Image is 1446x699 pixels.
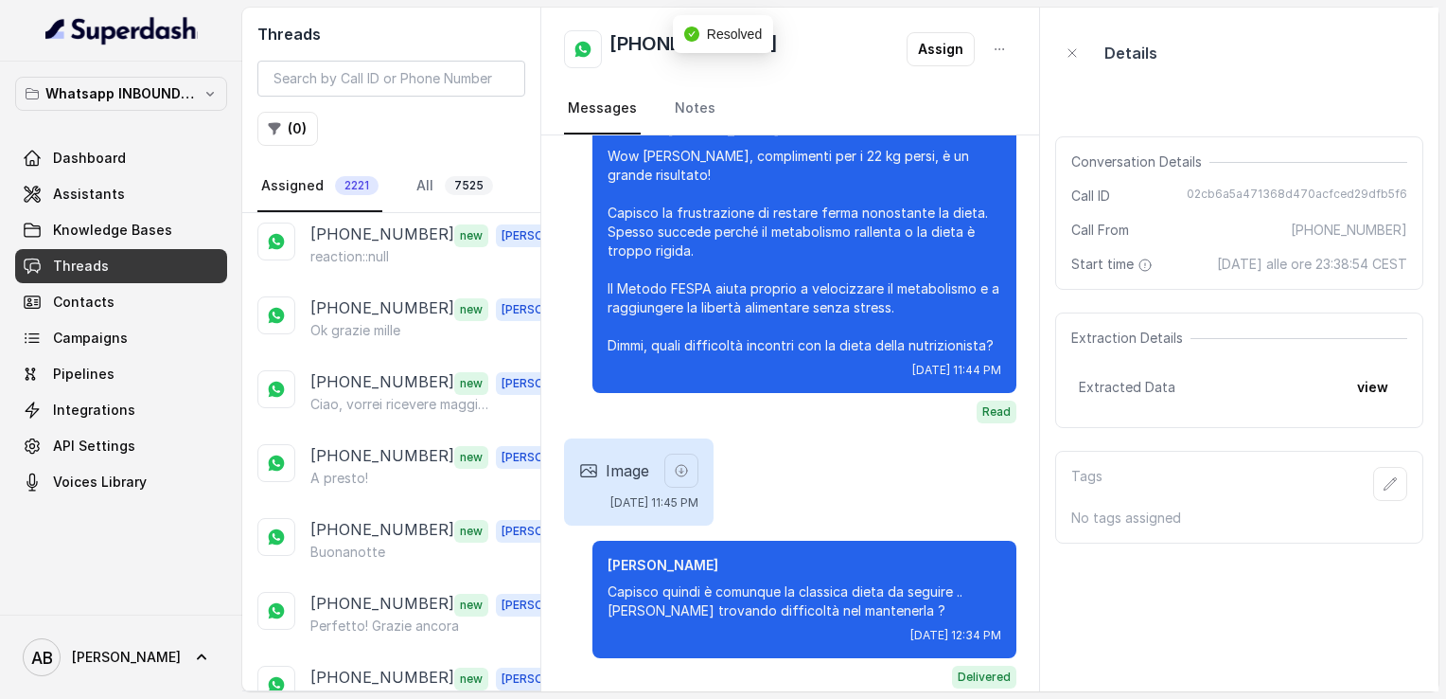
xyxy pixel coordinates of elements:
nav: Tabs [257,161,525,212]
span: Delivered [952,666,1016,689]
span: 2221 [335,176,379,195]
p: Whatsapp INBOUND Workspace [45,82,197,105]
p: Perfetto! Grazie ancora [310,617,459,636]
p: No tags assigned [1071,509,1407,528]
span: Start time [1071,255,1156,274]
nav: Tabs [564,83,1016,134]
a: All7525 [413,161,497,212]
span: Campaigns [53,329,128,348]
span: [PERSON_NAME] [496,298,602,321]
span: new [454,668,488,690]
button: view [1346,370,1400,404]
span: [PERSON_NAME] [72,648,181,667]
a: Messages [564,83,641,134]
a: Pipelines [15,357,227,391]
a: Integrations [15,393,227,427]
h2: [PHONE_NUMBER] [609,30,778,68]
div: Image [579,459,649,482]
p: [PHONE_NUMBER] [310,444,454,469]
span: [PERSON_NAME] [496,594,602,617]
a: API Settings [15,429,227,463]
p: reaction::null [310,247,389,266]
span: Conversation Details [1071,152,1209,171]
span: [PERSON_NAME] [496,520,602,543]
a: [PERSON_NAME] [15,631,227,684]
span: 02cb6a5a471368d470acfced29dfb5f6 [1187,187,1407,206]
span: [PERSON_NAME] [496,446,602,469]
span: [PERSON_NAME] [496,372,602,395]
p: [PHONE_NUMBER] [310,296,454,321]
span: Call From [1071,221,1129,240]
a: Dashboard [15,141,227,175]
text: AB [31,648,53,668]
span: Resolved [707,27,762,42]
span: [DATE] alle ore 23:38:54 CEST [1217,255,1407,274]
button: (0) [257,112,318,146]
p: [PERSON_NAME] [608,556,1001,575]
p: Capisco quindi è comunque la classica dieta da seguire .. [PERSON_NAME] trovando difficoltà nel m... [608,582,1001,620]
p: Ciao, vorrei ricevere maggiori informazioni e il regalo in omaggio sulla libertà alimentare, per ... [310,395,492,414]
span: [PERSON_NAME] [496,668,602,690]
span: Read [977,401,1016,423]
a: Threads [15,249,227,283]
img: light.svg [45,15,198,45]
p: Tags [1071,467,1102,501]
span: [DATE] 11:44 PM [912,363,1001,378]
span: [PERSON_NAME] [496,224,602,247]
span: Knowledge Bases [53,221,172,240]
p: [PHONE_NUMBER] [310,370,454,395]
p: Ok grazie mille [310,321,400,340]
a: Assistants [15,177,227,211]
span: new [454,224,488,247]
span: Call ID [1071,187,1110,206]
span: Assistants [53,185,125,204]
span: Integrations [53,401,135,420]
button: Whatsapp INBOUND Workspace [15,77,227,111]
span: Dashboard [53,149,126,168]
a: Notes [671,83,719,134]
p: [PHONE_NUMBER] [310,592,454,617]
p: [PHONE_NUMBER] [310,518,454,543]
span: new [454,520,488,543]
span: new [454,372,488,395]
p: [PHONE_NUMBER] [310,223,454,247]
p: [PHONE_NUMBER] [310,666,454,690]
span: Contacts [53,293,115,312]
span: [PHONE_NUMBER] [1291,221,1407,240]
a: Knowledge Bases [15,213,227,247]
span: 7525 [445,176,493,195]
p: Buonanotte [310,543,385,562]
span: API Settings [53,437,135,456]
span: Voices Library [53,473,147,492]
input: Search by Call ID or Phone Number [257,61,525,97]
span: Extraction Details [1071,329,1190,348]
span: new [454,298,488,321]
span: check-circle [684,27,699,42]
a: Contacts [15,285,227,319]
span: new [454,594,488,617]
p: Wow [PERSON_NAME], complimenti per i 22 kg persi, è un grande risultato! Capisco la frustrazione ... [608,147,1001,355]
a: Campaigns [15,321,227,355]
span: new [454,446,488,469]
span: Pipelines [53,365,115,384]
span: [DATE] 12:34 PM [910,628,1001,643]
a: Voices Library [15,465,227,499]
span: Extracted Data [1079,378,1175,397]
p: A presto! [310,469,368,488]
h2: Threads [257,23,525,45]
span: [DATE] 11:45 PM [610,495,698,511]
p: Details [1104,42,1157,64]
a: Assigned2221 [257,161,382,212]
button: Assign [907,32,975,66]
span: Threads [53,257,109,276]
